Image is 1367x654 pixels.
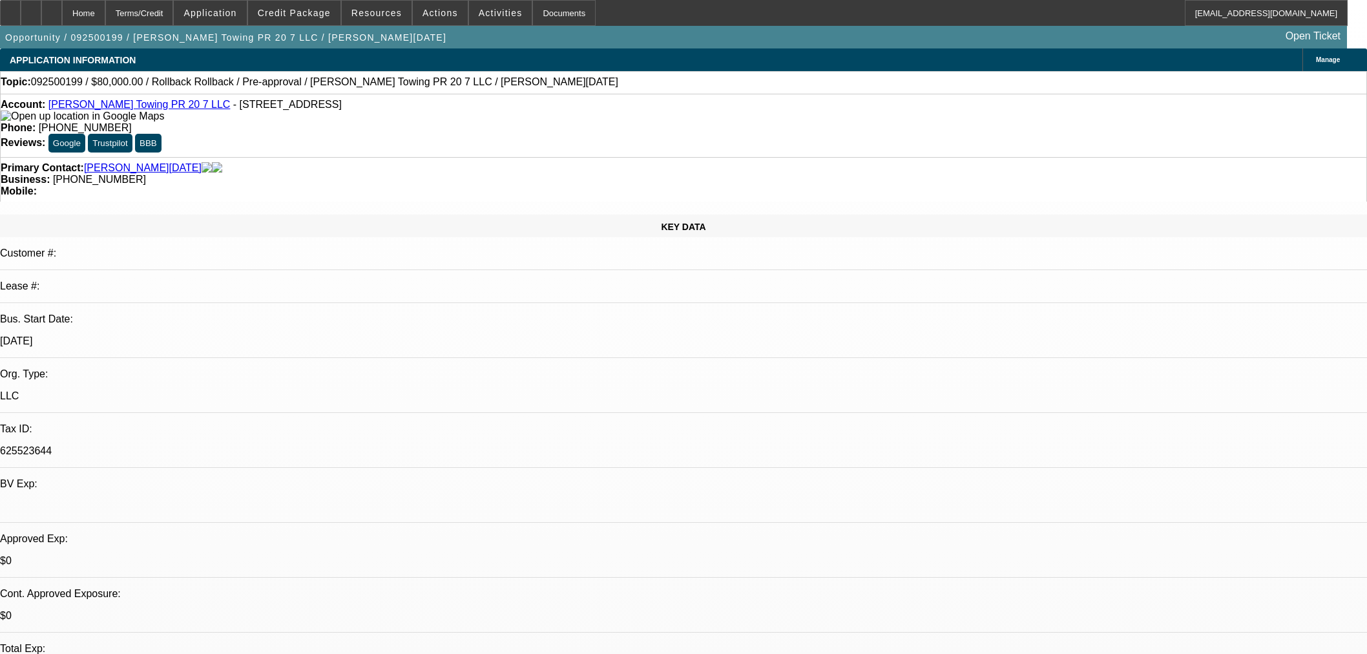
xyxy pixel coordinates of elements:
strong: Topic: [1,76,31,88]
button: Application [174,1,246,25]
span: APPLICATION INFORMATION [10,55,136,65]
button: Credit Package [248,1,340,25]
span: Opportunity / 092500199 / [PERSON_NAME] Towing PR 20 7 LLC / [PERSON_NAME][DATE] [5,32,446,43]
img: facebook-icon.png [202,162,212,174]
button: Trustpilot [88,134,132,153]
button: Resources [342,1,412,25]
a: View Google Maps [1,111,164,121]
strong: Phone: [1,122,36,133]
button: Actions [413,1,468,25]
strong: Mobile: [1,185,37,196]
strong: Account: [1,99,45,110]
a: [PERSON_NAME] Towing PR 20 7 LLC [48,99,231,110]
span: 092500199 / $80,000.00 / Rollback Rollback / Pre-approval / [PERSON_NAME] Towing PR 20 7 LLC / [P... [31,76,618,88]
span: [PHONE_NUMBER] [39,122,132,133]
strong: Primary Contact: [1,162,84,174]
button: BBB [135,134,162,153]
span: Manage [1316,56,1340,63]
span: Actions [423,8,458,18]
img: Open up location in Google Maps [1,111,164,122]
img: linkedin-icon.png [212,162,222,174]
span: Resources [351,8,402,18]
span: - [STREET_ADDRESS] [233,99,342,110]
span: Activities [479,8,523,18]
span: KEY DATA [661,222,705,232]
span: [PHONE_NUMBER] [53,174,146,185]
span: Credit Package [258,8,331,18]
span: Application [183,8,236,18]
button: Google [48,134,85,153]
button: Activities [469,1,532,25]
a: [PERSON_NAME][DATE] [84,162,202,174]
strong: Reviews: [1,137,45,148]
strong: Business: [1,174,50,185]
a: Open Ticket [1280,25,1346,47]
